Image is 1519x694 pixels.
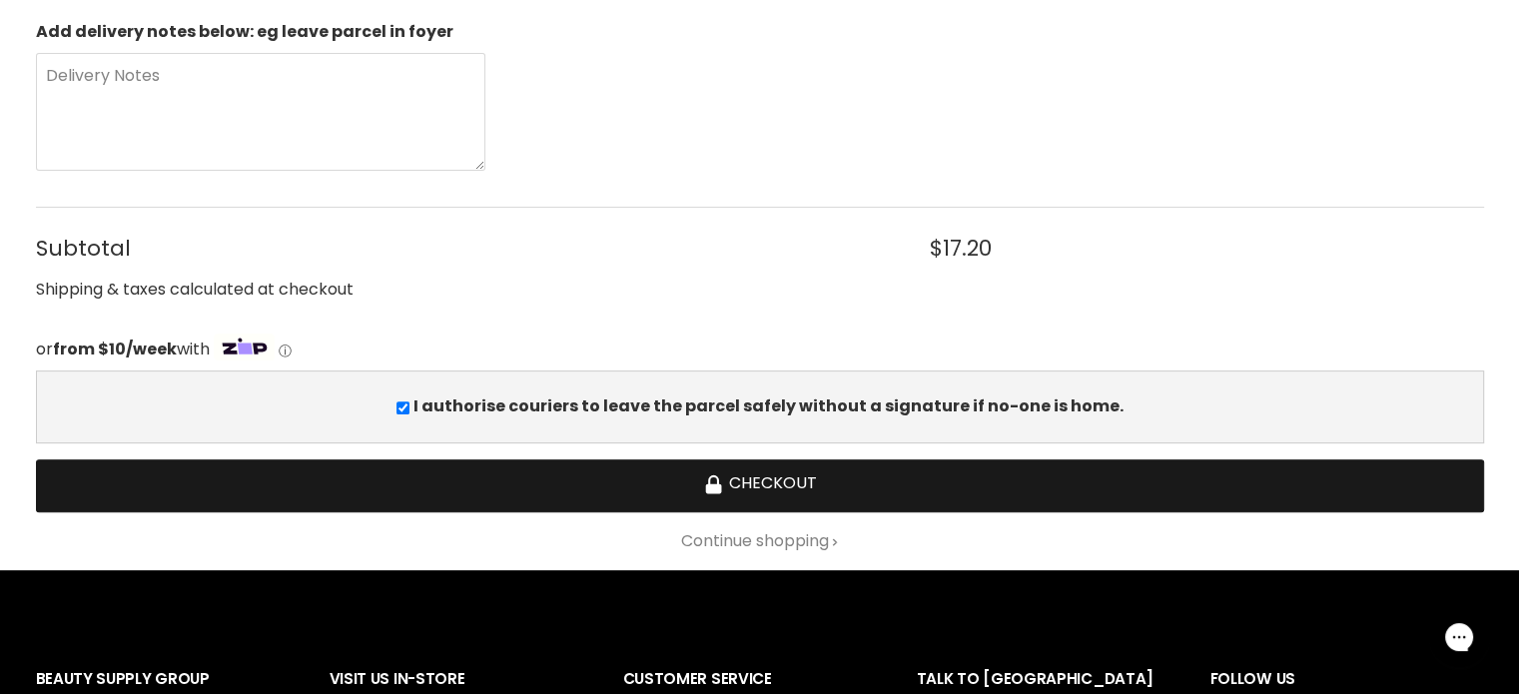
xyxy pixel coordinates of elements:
span: or with [36,338,210,360]
a: Continue shopping [36,532,1484,550]
button: Checkout [36,459,1484,512]
b: I authorise couriers to leave the parcel safely without a signature if no-one is home. [413,394,1124,417]
iframe: Gorgias live chat messenger [1419,600,1499,674]
img: Zip Logo [214,334,276,361]
strong: from $10/week [53,338,177,360]
span: $17.20 [930,236,992,261]
b: Add delivery notes below: eg leave parcel in foyer [36,20,453,43]
div: Shipping & taxes calculated at checkout [36,278,1484,303]
span: Subtotal [36,236,885,261]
